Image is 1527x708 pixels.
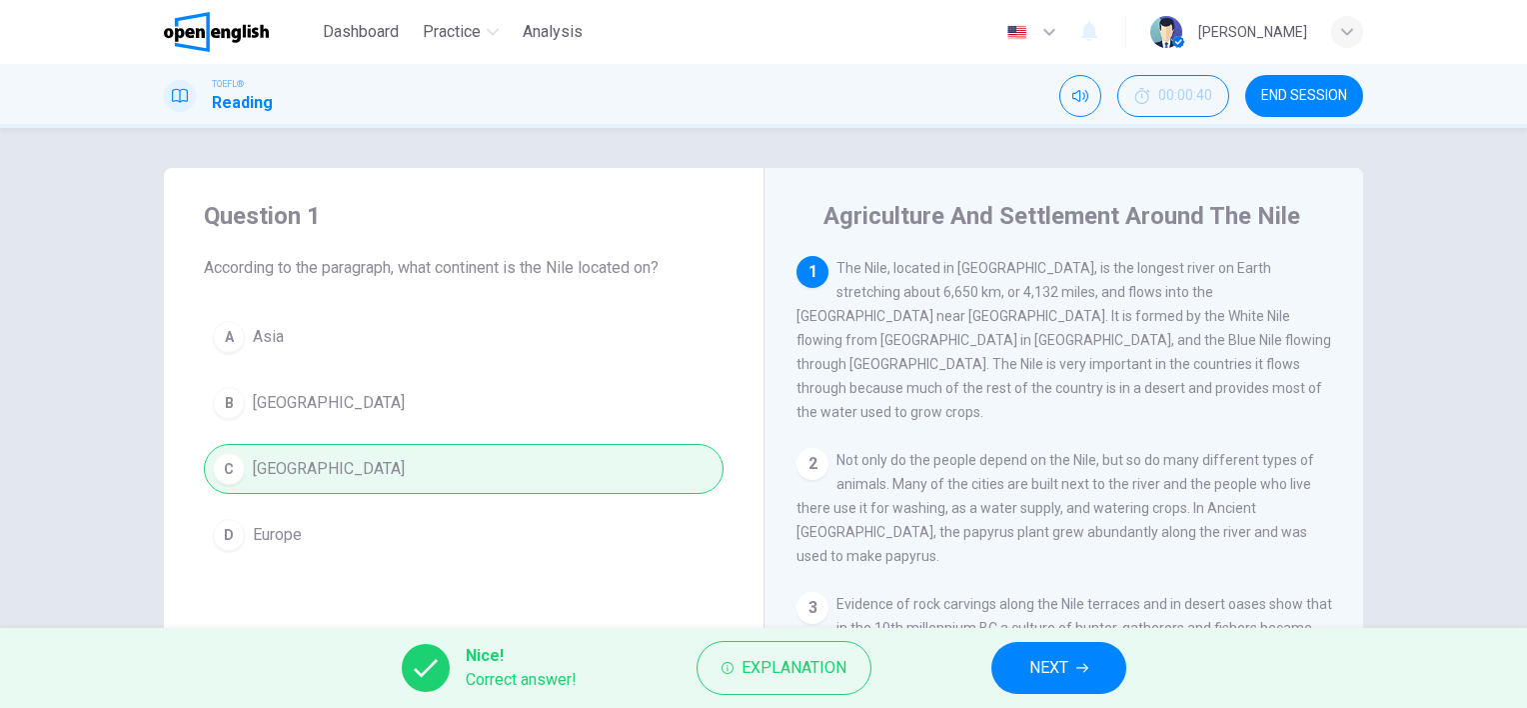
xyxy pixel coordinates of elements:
[796,256,828,288] div: 1
[315,14,407,50] button: Dashboard
[1029,654,1068,682] span: NEXT
[164,12,315,52] a: OpenEnglish logo
[796,260,1331,420] span: The Nile, located in [GEOGRAPHIC_DATA], is the longest river on Earth stretching about 6,650 km, ...
[796,452,1314,564] span: Not only do the people depend on the Nile, but so do many different types of animals. Many of the...
[466,668,577,692] span: Correct answer!
[697,641,871,695] button: Explanation
[742,654,846,682] span: Explanation
[204,200,724,232] h4: Question 1
[1198,20,1307,44] div: [PERSON_NAME]
[991,642,1126,694] button: NEXT
[823,200,1300,232] h4: Agriculture And Settlement Around The Nile
[1261,88,1347,104] span: END SESSION
[415,14,507,50] button: Practice
[1245,75,1363,117] button: END SESSION
[212,77,244,91] span: TOEFL®
[1117,75,1229,117] div: Hide
[1059,75,1101,117] div: Mute
[1117,75,1229,117] button: 00:00:40
[1158,88,1212,104] span: 00:00:40
[164,12,269,52] img: OpenEnglish logo
[796,592,828,624] div: 3
[204,256,724,280] span: According to the paragraph, what continent is the Nile located on?
[523,20,583,44] span: Analysis
[796,448,828,480] div: 2
[212,91,273,115] h1: Reading
[1004,25,1029,40] img: en
[1150,16,1182,48] img: Profile picture
[466,644,577,668] span: Nice!
[515,14,591,50] button: Analysis
[323,20,399,44] span: Dashboard
[423,20,481,44] span: Practice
